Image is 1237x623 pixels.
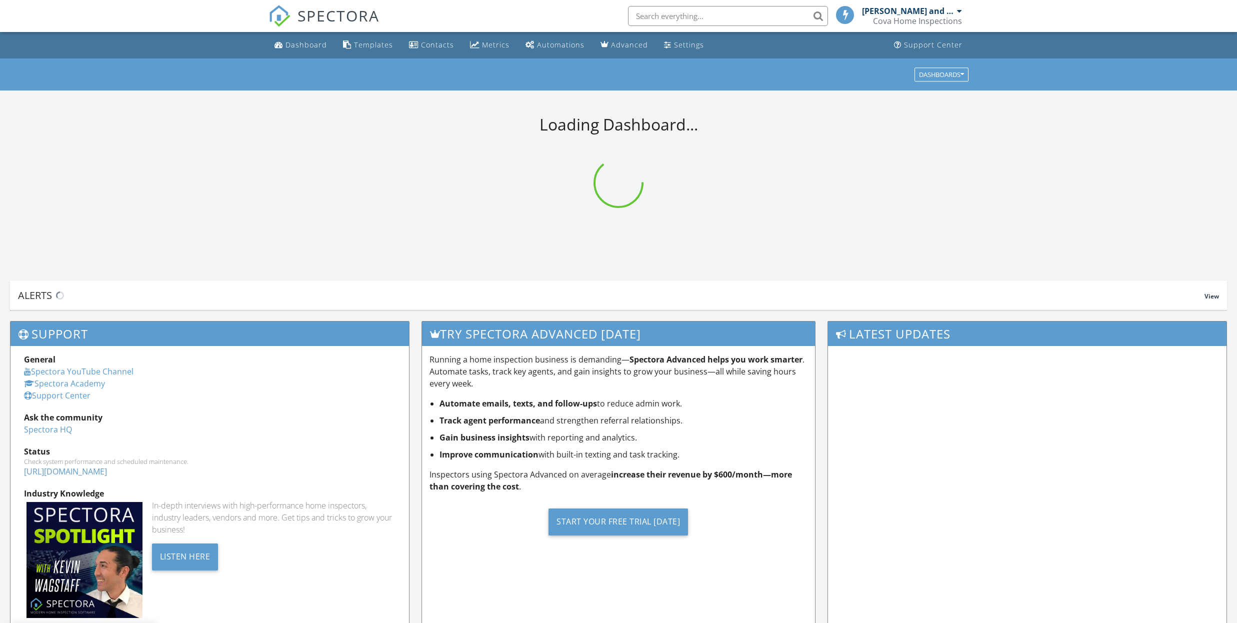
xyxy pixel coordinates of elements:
div: Alerts [18,288,1204,302]
div: Listen Here [152,543,218,570]
a: Settings [660,36,708,54]
div: Dashboard [285,40,327,49]
a: Automations (Basic) [521,36,588,54]
img: Spectoraspolightmain [26,502,142,618]
p: Inspectors using Spectora Advanced on average . [429,468,807,492]
a: Templates [339,36,397,54]
strong: Automate emails, texts, and follow-ups [439,398,597,409]
button: Dashboards [914,67,968,81]
div: Cova Home Inspections [873,16,962,26]
a: Dashboard [270,36,331,54]
div: Contacts [421,40,454,49]
strong: Spectora Advanced helps you work smarter [629,354,802,365]
a: Listen Here [152,550,218,561]
span: View [1204,292,1219,300]
a: Advanced [596,36,652,54]
div: Metrics [482,40,509,49]
h3: Support [10,321,409,346]
a: Spectora HQ [24,424,72,435]
a: Support Center [890,36,966,54]
strong: Improve communication [439,449,538,460]
div: Check system performance and scheduled maintenance. [24,457,395,465]
strong: General [24,354,55,365]
h3: Latest Updates [828,321,1226,346]
input: Search everything... [628,6,828,26]
div: Advanced [611,40,648,49]
li: with built-in texting and task tracking. [439,448,807,460]
li: with reporting and analytics. [439,431,807,443]
a: Metrics [466,36,513,54]
li: to reduce admin work. [439,397,807,409]
div: Start Your Free Trial [DATE] [548,508,688,535]
a: SPECTORA [268,13,379,34]
div: Status [24,445,395,457]
div: Settings [674,40,704,49]
a: Start Your Free Trial [DATE] [429,500,807,543]
div: Automations [537,40,584,49]
strong: Track agent performance [439,415,540,426]
a: Support Center [24,390,90,401]
div: In-depth interviews with high-performance home inspectors, industry leaders, vendors and more. Ge... [152,499,396,535]
div: Templates [354,40,393,49]
div: [PERSON_NAME] and [PERSON_NAME] [862,6,954,16]
span: SPECTORA [297,5,379,26]
strong: Gain business insights [439,432,529,443]
a: Spectora YouTube Channel [24,366,133,377]
strong: increase their revenue by $600/month—more than covering the cost [429,469,792,492]
div: Industry Knowledge [24,487,395,499]
p: Running a home inspection business is demanding— . Automate tasks, track key agents, and gain ins... [429,353,807,389]
div: Dashboards [919,71,964,78]
a: Contacts [405,36,458,54]
div: Support Center [904,40,962,49]
a: Spectora Academy [24,378,105,389]
a: [URL][DOMAIN_NAME] [24,466,107,477]
img: The Best Home Inspection Software - Spectora [268,5,290,27]
li: and strengthen referral relationships. [439,414,807,426]
div: Ask the community [24,411,395,423]
h3: Try spectora advanced [DATE] [422,321,814,346]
